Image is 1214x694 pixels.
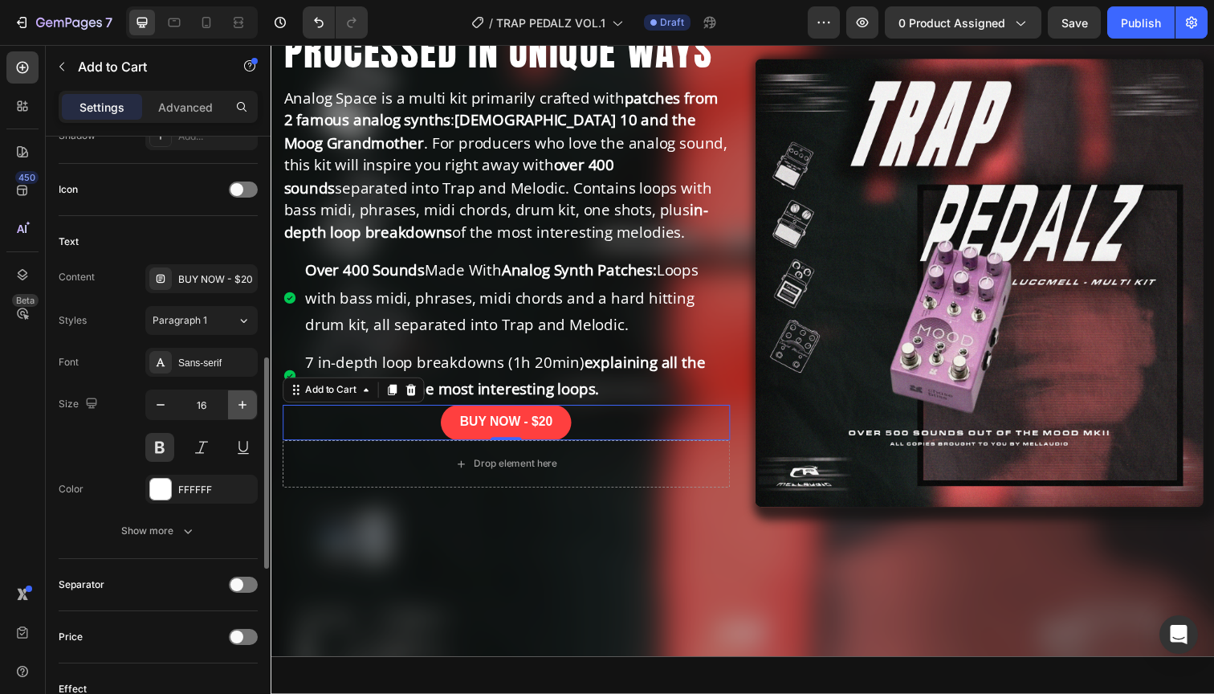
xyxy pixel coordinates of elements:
[178,129,254,144] div: Add...
[59,270,95,284] div: Content
[1121,14,1161,31] div: Publish
[59,182,78,197] div: Icon
[303,6,368,39] div: Undo/Redo
[153,313,207,328] span: Paragraph 1
[271,45,1214,694] iframe: Design area
[496,14,605,31] span: TRAP PEDALZ VOL.1
[885,6,1041,39] button: 0 product assigned
[59,394,101,415] div: Size
[59,482,84,496] div: Color
[121,523,196,539] div: Show more
[78,57,214,76] p: Add to Cart
[12,294,39,307] div: Beta
[145,306,258,335] button: Paragraph 1
[59,355,79,369] div: Font
[105,13,112,32] p: 7
[15,171,39,184] div: 450
[495,14,952,472] img: gempages_571079344877732679-383750e9-c079-4f6d-aeb3-c286f4896ad7.png
[158,99,213,116] p: Advanced
[59,313,87,328] div: Styles
[1061,16,1088,30] span: Save
[59,516,258,545] button: Show more
[59,235,79,249] div: Text
[59,578,104,592] div: Separator
[59,630,83,644] div: Price
[489,14,493,31] span: /
[1159,615,1198,654] div: Open Intercom Messenger
[898,14,1005,31] span: 0 product assigned
[178,356,254,370] div: Sans-serif
[660,15,684,30] span: Draft
[1107,6,1175,39] button: Publish
[6,6,120,39] button: 7
[178,483,254,497] div: FFFFFF
[1048,6,1101,39] button: Save
[79,99,124,116] p: Settings
[178,272,254,287] div: BUY NOW - $20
